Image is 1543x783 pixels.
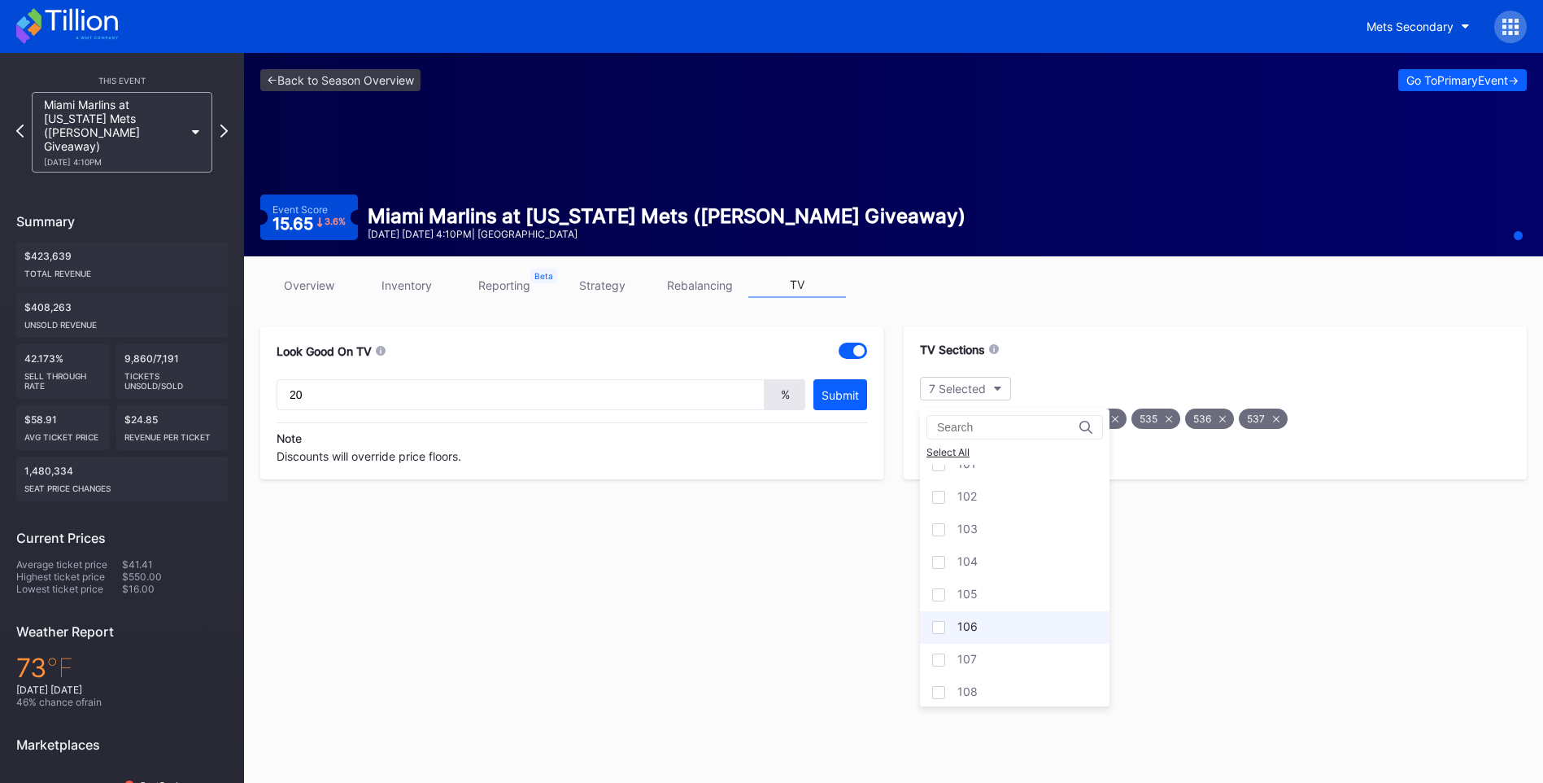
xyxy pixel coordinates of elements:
[957,619,978,636] div: 106
[957,652,977,668] div: 107
[937,421,1079,434] input: Search
[957,554,978,571] div: 104
[957,522,978,538] div: 103
[957,587,978,603] div: 105
[957,457,976,473] div: 101
[957,489,977,505] div: 102
[957,685,978,701] div: 108
[926,446,1103,458] div: Select All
